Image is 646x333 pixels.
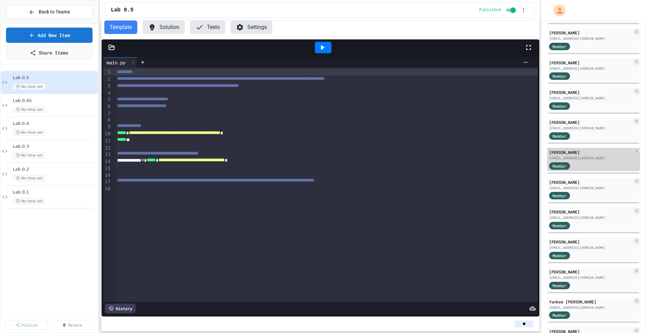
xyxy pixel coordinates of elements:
[549,179,632,185] div: [PERSON_NAME]
[13,84,46,90] span: No time set
[13,190,97,195] span: Lab 0.1
[103,172,112,179] div: 16
[39,8,70,15] span: Back to Teams
[549,149,632,155] div: [PERSON_NAME]
[13,175,46,181] span: No time set
[105,304,136,313] div: History
[552,312,567,318] span: Member
[111,6,134,14] span: Lab 0.5
[549,96,632,101] div: [EMAIL_ADDRESS][DOMAIN_NAME]
[5,320,48,330] a: Publish
[6,28,93,43] a: Add New Item
[549,126,632,131] div: [EMAIL_ADDRESS][DOMAIN_NAME]
[6,45,93,60] a: Share Items
[549,275,632,280] div: [EMAIL_ADDRESS][DOMAIN_NAME]
[549,36,632,41] div: [EMAIL_ADDRESS][DOMAIN_NAME]
[103,110,112,117] div: 7
[50,320,94,330] a: Delete
[13,152,46,159] span: No time set
[13,198,46,204] span: No time set
[549,215,632,220] div: [EMAIL_ADDRESS][DOMAIN_NAME]
[552,73,567,79] span: Member
[549,60,632,66] div: [PERSON_NAME]
[552,282,567,289] span: Member
[552,103,567,109] span: Member
[549,156,632,161] div: [EMAIL_ADDRESS][DOMAIN_NAME]
[549,239,632,245] div: [PERSON_NAME]
[13,121,97,127] span: Lab 0.4
[549,269,632,275] div: [PERSON_NAME]
[190,21,225,34] button: Tests
[103,165,112,172] div: 15
[549,245,632,250] div: [EMAIL_ADDRESS][DOMAIN_NAME]
[13,75,97,81] span: Lab 0.5
[103,83,112,90] div: 3
[552,133,567,139] span: Member
[549,299,632,305] div: Yankee [PERSON_NAME]
[13,98,97,104] span: Lab 0.45
[103,124,112,131] div: 9
[549,30,632,36] div: [PERSON_NAME]
[103,103,112,110] div: 6
[103,145,112,152] div: 12
[6,5,93,19] button: Back to Teams
[104,21,137,34] button: Template
[103,151,112,158] div: 13
[103,59,129,66] div: main.py
[552,223,567,229] span: Member
[103,131,112,138] div: 10
[552,253,567,259] span: Member
[13,144,97,149] span: Lab 0.3
[230,21,272,34] button: Settings
[103,117,112,124] div: 8
[103,186,112,192] div: 18
[103,76,112,83] div: 2
[103,69,112,76] div: 1
[103,178,112,186] div: 17
[549,209,632,215] div: [PERSON_NAME]
[103,138,112,145] div: 11
[479,7,501,13] span: Published
[143,21,185,34] button: Solution
[479,6,517,14] div: Content is published and visible to students
[549,66,632,71] div: [EMAIL_ADDRESS][DOMAIN_NAME]
[552,163,567,169] span: Member
[13,167,97,172] span: Lab 0.2
[13,106,46,113] span: No time set
[103,57,137,67] div: main.py
[549,186,632,191] div: [EMAIL_ADDRESS][DOMAIN_NAME]
[549,305,632,310] div: [EMAIL_ADDRESS][DOMAIN_NAME]
[546,3,567,18] div: My Account
[552,193,567,199] span: Member
[103,96,112,103] div: 5
[549,119,632,125] div: [PERSON_NAME]
[552,43,567,49] span: Member
[103,90,112,97] div: 4
[13,129,46,136] span: No time set
[549,89,632,95] div: [PERSON_NAME]
[103,158,112,165] div: 14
